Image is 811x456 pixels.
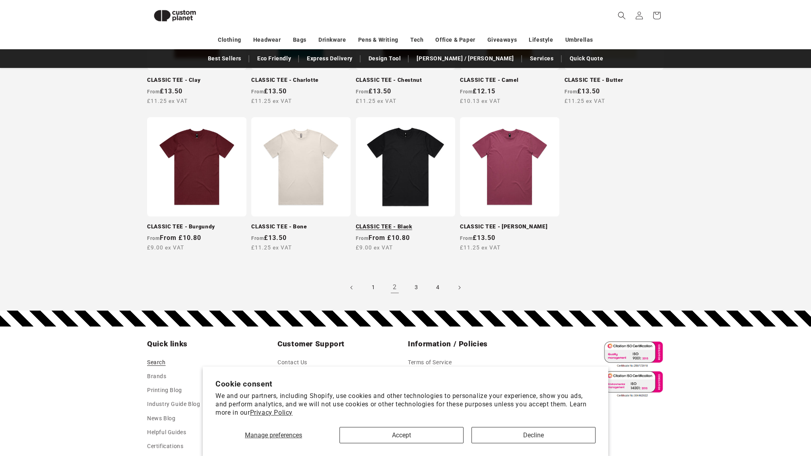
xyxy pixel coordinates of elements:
a: Express Delivery [303,52,357,66]
a: CLASSIC TEE - Clay [147,77,246,84]
a: Eco Friendly [253,52,295,66]
a: Page 1 [365,279,382,296]
a: CLASSIC TEE - Burgundy [147,223,246,230]
a: [PERSON_NAME] / [PERSON_NAME] [413,52,518,66]
a: CLASSIC TEE - Butter [565,77,664,84]
a: Industry Guide Blog [147,397,200,411]
a: Lifestyle [529,33,553,47]
a: Page 3 [407,279,425,296]
button: Accept [340,427,464,443]
a: Clothing [218,33,241,47]
a: CLASSIC TEE - [PERSON_NAME] [460,223,559,230]
a: Next page [450,279,468,296]
a: Printing Blog [147,383,182,397]
h2: Information / Policies [408,339,534,349]
img: Custom Planet [147,3,203,28]
a: Bags [293,33,307,47]
button: Manage preferences [215,427,332,443]
a: Search [147,357,166,369]
a: CLASSIC TEE - Black [356,223,455,230]
a: Pens & Writing [358,33,398,47]
a: Certifications [147,439,183,453]
nav: Pagination [147,279,664,296]
a: Helpful Guides [147,425,186,439]
span: Manage preferences [245,431,302,439]
a: News Blog [147,412,175,425]
h2: Cookie consent [215,379,596,388]
a: Design Tool [365,52,405,66]
a: CLASSIC TEE - Bone [251,223,351,230]
a: Contact Us [277,357,307,369]
a: Page 4 [429,279,446,296]
a: Terms of Service [408,357,452,369]
a: Tech [410,33,423,47]
a: Drinkware [318,33,346,47]
a: Page 2 [386,279,404,296]
summary: Search [613,7,631,24]
img: ISO 14001 Certified [601,369,664,399]
a: Headwear [253,33,281,47]
a: Previous page [343,279,361,296]
a: Office & Paper [435,33,475,47]
p: We and our partners, including Shopify, use cookies and other technologies to personalize your ex... [215,392,596,417]
iframe: Chat Widget [675,370,811,456]
img: ISO 9001 Certified [601,339,664,369]
a: Best Sellers [204,52,245,66]
a: Quick Quote [566,52,607,66]
a: CLASSIC TEE - Camel [460,77,559,84]
a: Brands [147,369,167,383]
a: Umbrellas [565,33,593,47]
h2: Quick links [147,339,273,349]
a: Services [526,52,558,66]
button: Decline [471,427,596,443]
a: Privacy Policy [250,409,293,416]
a: CLASSIC TEE - Charlotte [251,77,351,84]
a: CLASSIC TEE - Chestnut [356,77,455,84]
h2: Customer Support [277,339,403,349]
a: Giveaways [487,33,517,47]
